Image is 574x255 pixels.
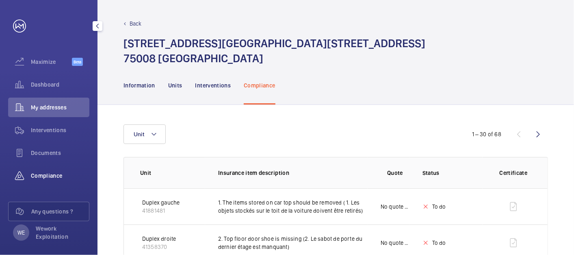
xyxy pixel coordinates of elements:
[195,81,231,89] p: Interventions
[244,81,275,89] p: Compliance
[36,224,84,241] p: Wework Exploitation
[123,36,425,66] h1: [STREET_ADDRESS][GEOGRAPHIC_DATA][STREET_ADDRESS] 75008 [GEOGRAPHIC_DATA]
[432,203,446,211] p: To do
[387,169,403,177] p: Quote
[123,124,166,144] button: Unit
[142,243,176,251] p: 41358370
[422,169,483,177] p: Status
[218,198,368,215] p: 1. The items stored on car top should be removed ( 1. Les objets stockés sur le toit de la voitur...
[218,235,368,251] p: 2. Top floor door shoe is missing (2. Le sabot de porte du dernier étage est manquant)
[123,81,155,89] p: Information
[142,235,176,243] p: Duplex droite
[432,239,446,247] p: To do
[218,169,368,177] p: Insurance item description
[381,239,409,247] p: No quote needed
[496,169,531,177] p: Certificate
[472,130,501,138] div: 1 – 30 of 68
[31,149,89,157] span: Documents
[130,20,142,28] p: Back
[31,58,72,66] span: Maximize
[31,172,89,180] span: Compliance
[17,229,25,237] p: WE
[72,58,83,66] span: Beta
[142,198,180,207] p: Duplex gauche
[31,81,89,89] span: Dashboard
[134,131,144,137] span: Unit
[168,81,182,89] p: Units
[142,207,180,215] p: 41881481
[381,203,409,211] p: No quote needed
[31,207,89,216] span: Any questions ?
[31,103,89,111] span: My addresses
[31,126,89,134] span: Interventions
[140,169,205,177] p: Unit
